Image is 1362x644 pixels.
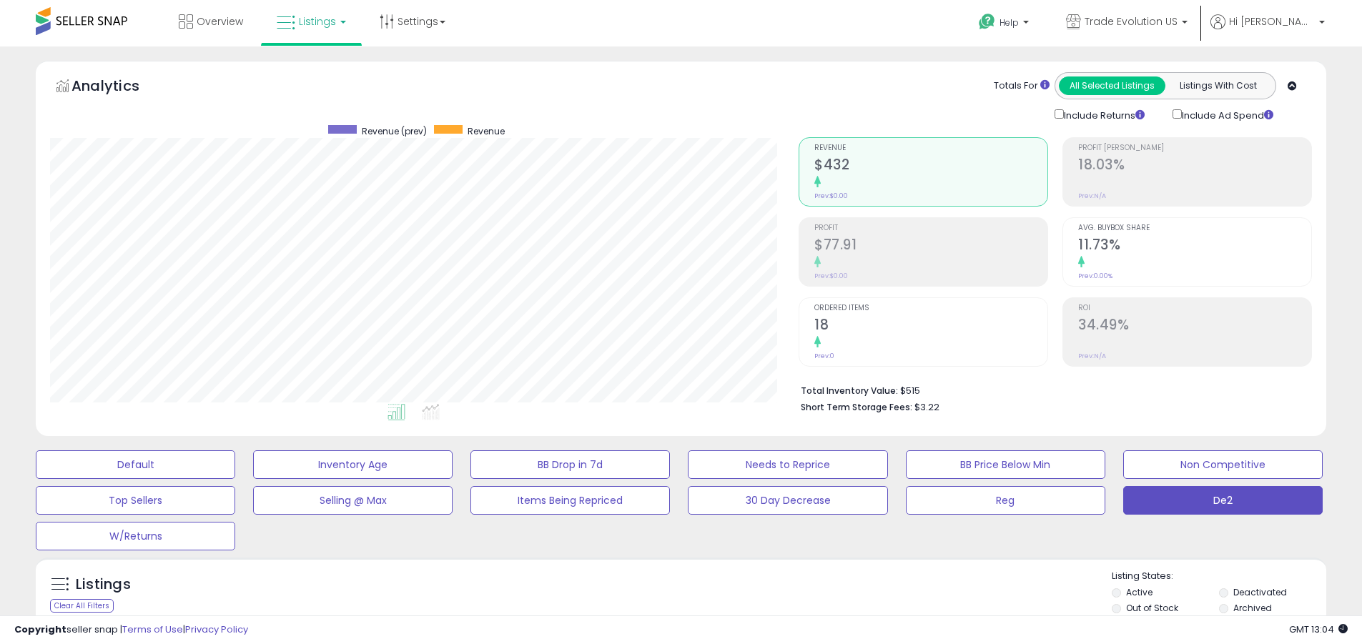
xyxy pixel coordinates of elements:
[994,79,1050,93] div: Totals For
[814,192,848,200] small: Prev: $0.00
[906,450,1105,479] button: BB Price Below Min
[1112,570,1326,583] p: Listing States:
[814,157,1047,176] h2: $432
[50,599,114,613] div: Clear All Filters
[197,14,243,29] span: Overview
[814,224,1047,232] span: Profit
[1078,272,1112,280] small: Prev: 0.00%
[814,317,1047,336] h2: 18
[1078,237,1311,256] h2: 11.73%
[36,486,235,515] button: Top Sellers
[814,304,1047,312] span: Ordered Items
[978,13,996,31] i: Get Help
[1078,317,1311,336] h2: 34.49%
[36,522,235,550] button: W/Returns
[253,450,453,479] button: Inventory Age
[1126,586,1153,598] label: Active
[814,237,1047,256] h2: $77.91
[299,14,336,29] span: Listings
[1123,450,1323,479] button: Non Competitive
[1162,106,1296,123] div: Include Ad Spend
[1123,486,1323,515] button: De2
[185,623,248,636] a: Privacy Policy
[801,381,1301,398] li: $515
[1059,76,1165,95] button: All Selected Listings
[1044,106,1162,123] div: Include Returns
[688,450,887,479] button: Needs to Reprice
[36,450,235,479] button: Default
[1233,602,1272,614] label: Archived
[1078,352,1106,360] small: Prev: N/A
[814,272,848,280] small: Prev: $0.00
[71,76,167,99] h5: Analytics
[470,450,670,479] button: BB Drop in 7d
[470,486,670,515] button: Items Being Repriced
[914,400,939,414] span: $3.22
[1000,16,1019,29] span: Help
[1078,192,1106,200] small: Prev: N/A
[1078,224,1311,232] span: Avg. Buybox Share
[1078,144,1311,152] span: Profit [PERSON_NAME]
[906,486,1105,515] button: Reg
[122,623,183,636] a: Terms of Use
[814,144,1047,152] span: Revenue
[1229,14,1315,29] span: Hi [PERSON_NAME]
[967,2,1043,46] a: Help
[688,486,887,515] button: 30 Day Decrease
[14,623,248,637] div: seller snap | |
[1233,586,1287,598] label: Deactivated
[1126,602,1178,614] label: Out of Stock
[362,125,427,137] span: Revenue (prev)
[1078,304,1311,312] span: ROI
[1165,76,1271,95] button: Listings With Cost
[801,401,912,413] b: Short Term Storage Fees:
[468,125,505,137] span: Revenue
[14,623,66,636] strong: Copyright
[1210,14,1325,46] a: Hi [PERSON_NAME]
[814,352,834,360] small: Prev: 0
[253,486,453,515] button: Selling @ Max
[801,385,898,397] b: Total Inventory Value:
[1078,157,1311,176] h2: 18.03%
[1085,14,1178,29] span: Trade Evolution US
[1289,623,1348,636] span: 2025-08-14 13:04 GMT
[76,575,131,595] h5: Listings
